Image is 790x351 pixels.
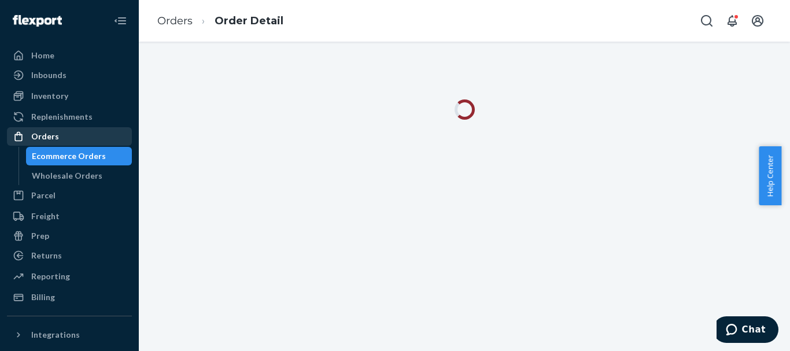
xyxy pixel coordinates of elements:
[26,167,132,185] a: Wholesale Orders
[7,127,132,146] a: Orders
[31,69,67,81] div: Inbounds
[31,50,54,61] div: Home
[26,147,132,165] a: Ecommerce Orders
[32,150,106,162] div: Ecommerce Orders
[7,108,132,126] a: Replenishments
[109,9,132,32] button: Close Navigation
[7,326,132,344] button: Integrations
[215,14,283,27] a: Order Detail
[31,190,56,201] div: Parcel
[148,4,293,38] ol: breadcrumbs
[31,329,80,341] div: Integrations
[7,227,132,245] a: Prep
[746,9,769,32] button: Open account menu
[31,250,62,261] div: Returns
[695,9,718,32] button: Open Search Box
[7,207,132,226] a: Freight
[31,271,70,282] div: Reporting
[7,87,132,105] a: Inventory
[31,230,49,242] div: Prep
[759,146,781,205] button: Help Center
[7,46,132,65] a: Home
[7,288,132,306] a: Billing
[721,9,744,32] button: Open notifications
[31,90,68,102] div: Inventory
[32,170,102,182] div: Wholesale Orders
[31,131,59,142] div: Orders
[157,14,193,27] a: Orders
[31,111,93,123] div: Replenishments
[31,210,60,222] div: Freight
[717,316,778,345] iframe: Opens a widget where you can chat to one of our agents
[7,267,132,286] a: Reporting
[13,15,62,27] img: Flexport logo
[7,246,132,265] a: Returns
[7,66,132,84] a: Inbounds
[31,291,55,303] div: Billing
[7,186,132,205] a: Parcel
